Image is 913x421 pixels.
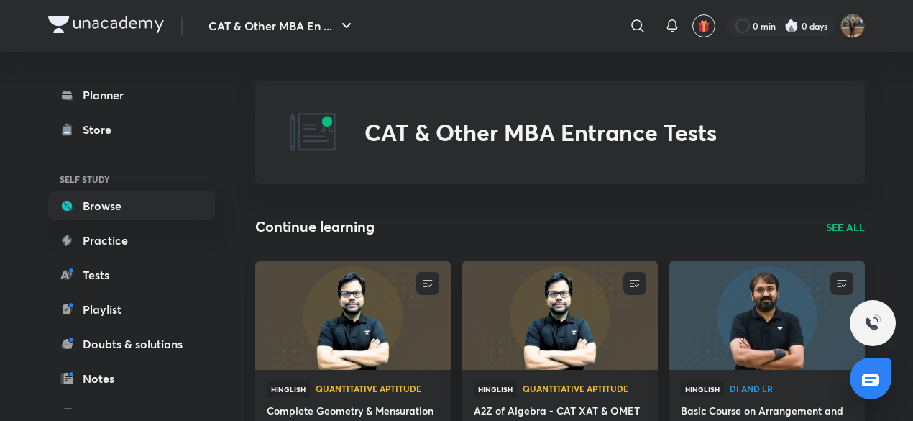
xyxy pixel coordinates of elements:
[840,14,865,38] img: Harshit Verma
[290,109,336,155] img: CAT & Other MBA Entrance Tests
[48,261,215,289] a: Tests
[730,384,853,393] span: DI and LR
[826,219,865,235] a: SEE ALL
[255,216,375,237] h2: Continue learning
[523,384,646,394] a: Quantitative Aptitude
[316,384,439,394] a: Quantitative Aptitude
[48,115,215,144] a: Store
[460,259,659,371] img: new-thumbnail
[474,381,517,397] span: Hinglish
[316,384,439,393] span: Quantitative Aptitude
[48,81,215,109] a: Planner
[253,259,452,371] img: new-thumbnail
[267,381,310,397] span: Hinglish
[474,403,646,421] a: A2Z of Algebra - CAT XAT & OMET
[364,119,717,146] h2: CAT & Other MBA Entrance Tests
[48,16,164,37] a: Company Logo
[523,384,646,393] span: Quantitative Aptitude
[48,295,215,324] a: Playlist
[730,384,853,394] a: DI and LR
[692,14,715,37] button: avatar
[83,121,120,138] div: Store
[48,167,215,191] h6: SELF STUDY
[200,12,364,40] button: CAT & Other MBA En ...
[48,330,215,358] a: Doubts & solutions
[48,16,164,33] img: Company Logo
[462,261,658,370] a: new-thumbnail
[48,364,215,393] a: Notes
[255,261,451,370] a: new-thumbnail
[48,226,215,255] a: Practice
[667,259,866,371] img: new-thumbnail
[267,403,439,421] a: Complete Geometry & Mensuration
[669,261,865,370] a: new-thumbnail
[681,381,724,397] span: Hinglish
[697,19,710,32] img: avatar
[784,19,799,33] img: streak
[48,191,215,220] a: Browse
[864,314,881,332] img: ttu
